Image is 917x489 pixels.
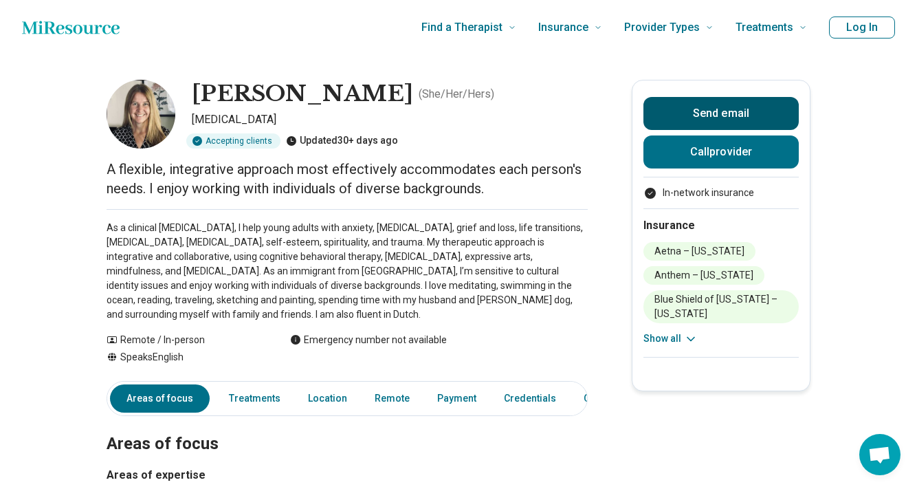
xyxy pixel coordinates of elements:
[107,333,263,347] div: Remote / In-person
[538,18,588,37] span: Insurance
[643,135,799,169] button: Callprovider
[829,17,895,39] button: Log In
[736,18,793,37] span: Treatments
[859,434,901,475] div: Open chat
[421,18,502,37] span: Find a Therapist
[496,384,564,413] a: Credentials
[186,133,280,149] div: Accepting clients
[643,242,755,261] li: Aetna – [US_STATE]
[429,384,485,413] a: Payment
[192,80,413,109] h1: [PERSON_NAME]
[643,97,799,130] button: Send email
[366,384,418,413] a: Remote
[643,217,799,234] h2: Insurance
[107,467,588,483] h3: Areas of expertise
[643,266,764,285] li: Anthem – [US_STATE]
[110,384,210,413] a: Areas of focus
[643,186,799,200] li: In-network insurance
[643,290,799,323] li: Blue Shield of [US_STATE] – [US_STATE]
[290,333,447,347] div: Emergency number not available
[643,332,698,346] button: Show all
[107,221,588,322] p: As a clinical [MEDICAL_DATA], I help young adults with anxiety, [MEDICAL_DATA], grief and loss, l...
[643,186,799,200] ul: Payment options
[286,133,398,149] div: Updated 30+ days ago
[22,14,120,41] a: Home page
[107,160,588,198] p: A flexible, integrative approach most effectively accommodates each person's needs. I enjoy worki...
[192,111,588,128] p: [MEDICAL_DATA]
[300,384,355,413] a: Location
[107,80,175,149] img: Marieke Overman, Psychologist
[419,86,494,102] p: ( She/Her/Hers )
[624,18,700,37] span: Provider Types
[107,400,588,456] h2: Areas of focus
[575,384,625,413] a: Other
[221,384,289,413] a: Treatments
[107,350,263,365] div: Speaks English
